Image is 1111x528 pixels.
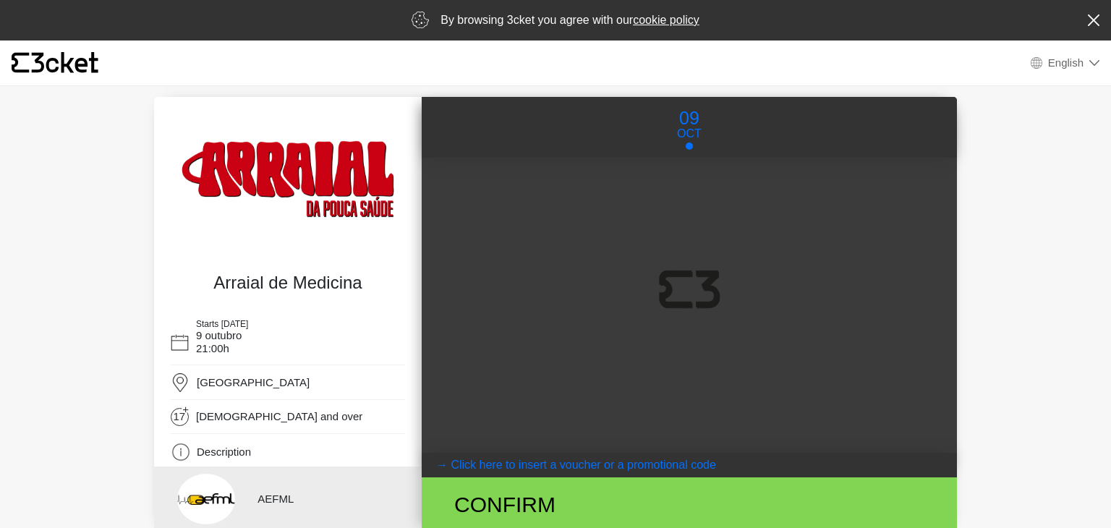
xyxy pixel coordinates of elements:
div: Confirm [443,488,771,521]
g: {' '} [12,53,29,73]
p: AEFML [257,491,400,508]
span: Description [197,446,251,458]
button: 09 Oct [662,104,717,150]
button: → Click here to insert a voucher or a promotional code [422,453,957,477]
span: + [182,406,190,413]
span: 17 [174,410,190,427]
coupontext: Click here to insert a voucher or a promotional code [451,459,715,471]
p: Oct [677,125,702,142]
p: 09 [677,105,702,132]
h4: Arraial de Medicina [174,273,401,294]
p: By browsing 3cket you agree with our [440,12,699,29]
span: Starts [DATE] [196,319,248,329]
img: 22d9fe1a39b24931814a95254e6a5dd4.webp [167,122,409,258]
arrow: → [436,456,448,474]
span: 9 outubro 21:00h [196,329,242,354]
span: [DEMOGRAPHIC_DATA] and over [196,410,362,423]
a: cookie policy [633,14,699,26]
span: [GEOGRAPHIC_DATA] [197,376,310,388]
